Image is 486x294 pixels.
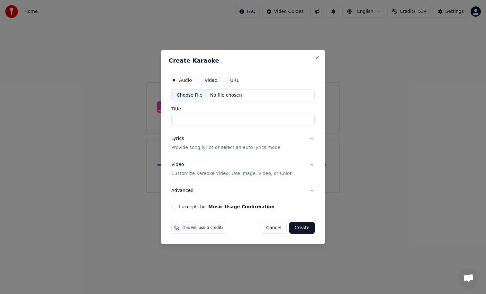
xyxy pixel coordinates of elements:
[182,225,223,230] span: This will use 5 credits
[171,161,292,177] div: Video
[208,92,245,99] div: No file chosen
[171,182,315,199] button: Advanced
[208,204,274,209] button: I accept the
[171,130,315,156] button: LyricsProvide song lyrics or select an auto lyrics model
[179,78,192,82] label: Audio
[172,90,208,101] div: Choose File
[169,58,317,64] h2: Create Karaoke
[171,156,315,182] button: VideoCustomize Karaoke Video: Use Image, Video, or Color
[171,144,282,151] p: Provide song lyrics or select an auto lyrics model
[205,78,217,82] label: Video
[171,107,315,111] label: Title
[171,170,292,177] p: Customize Karaoke Video: Use Image, Video, or Color
[179,204,274,209] label: I accept the
[171,135,184,142] div: Lyrics
[261,222,287,234] button: Cancel
[230,78,239,82] label: URL
[289,222,315,234] button: Create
